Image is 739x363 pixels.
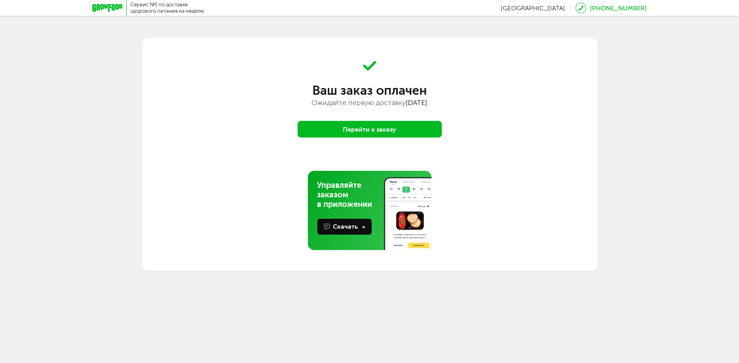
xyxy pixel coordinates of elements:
[131,2,205,14] div: Сервис №1 по доставке здорового питания на неделю
[298,121,442,138] button: Перейти к заказу
[317,180,381,209] div: Управляйте заказом в приложении
[590,4,647,12] a: [PHONE_NUMBER]
[317,219,372,235] button: Скачать
[406,98,428,107] span: [DATE]
[333,222,365,231] div: Скачать
[142,97,598,108] div: Ожидайте первую доставку
[142,84,598,97] div: Ваш заказ оплачен
[501,4,565,12] span: [GEOGRAPHIC_DATA]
